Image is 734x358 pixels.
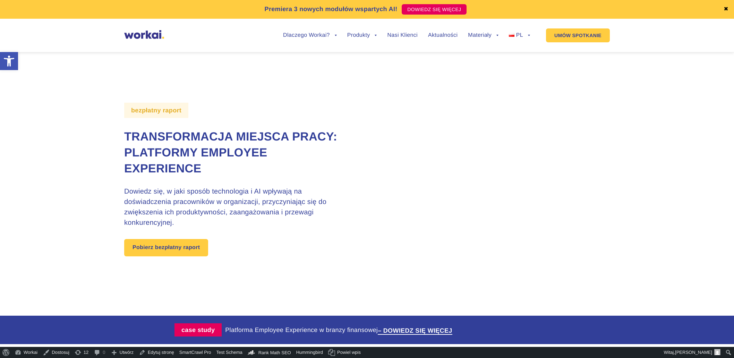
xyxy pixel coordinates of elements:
span: PL [516,32,523,38]
a: SmartCrawl Pro [177,347,214,358]
p: Premiera 3 nowych modułów wspartych AI! [265,5,398,14]
span: Rank Math SEO [258,350,291,355]
label: bezpłatny raport [124,103,188,118]
span: 12 [84,347,88,358]
a: Test Schema [214,347,245,358]
span: Utwórz [120,347,134,358]
a: Pobierz bezpłatny raport [124,239,208,256]
a: case study [174,323,225,336]
a: Aktualności [428,33,458,38]
div: Platforma Employee Experience w branzy finansowej [225,325,459,334]
a: Hummingbird [294,347,326,358]
a: Nasi Klienci [387,33,417,38]
a: Materiały [468,33,498,38]
a: DOWIEDZ SIĘ WIĘCEJ [402,4,467,15]
a: Produkty [347,33,377,38]
a: Kokpit Rank Math [245,347,294,358]
a: UMÓW SPOTKANIE [546,28,610,42]
span: Powiel wpis [337,347,361,358]
a: Edytuj stronę [136,347,177,358]
h1: Transformacja Miejsca Pracy: Platformy Employee Experience [124,129,348,177]
span: [PERSON_NAME] [675,350,712,355]
a: Witaj, [662,347,723,358]
label: case study [174,323,222,336]
a: Dlaczego Workai? [283,33,337,38]
a: Dostosuj [40,347,72,358]
a: – DOWIEDZ SIĘ WIĘCEJ [378,327,452,334]
a: ✖ [724,7,728,12]
span: 0 [103,347,105,358]
h3: Dowiedz się, w jaki sposób technologia i AI wpływają na doświadczenia pracowników w organizacji, ... [124,186,348,228]
a: Workai [12,347,40,358]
